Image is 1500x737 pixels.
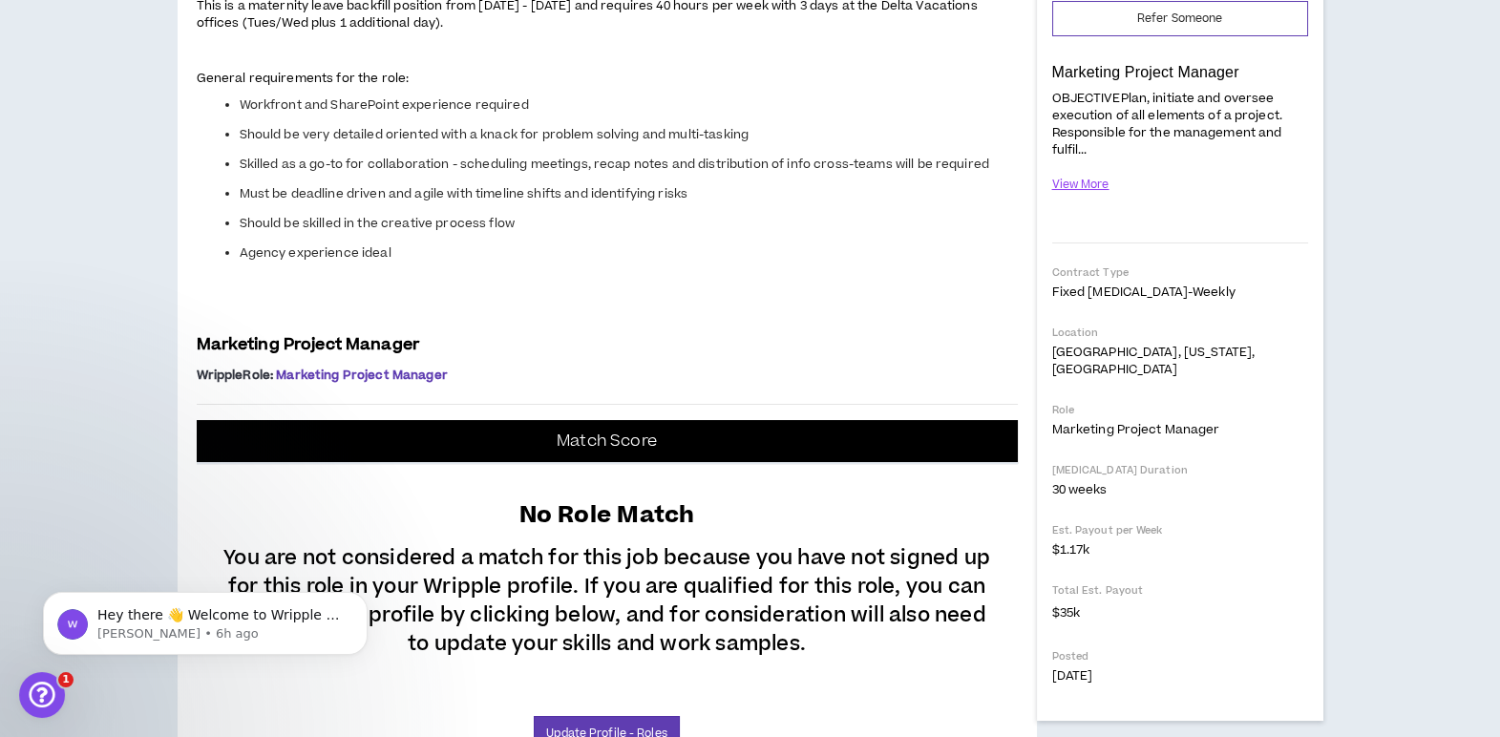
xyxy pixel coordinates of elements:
p: [GEOGRAPHIC_DATA], [US_STATE], [GEOGRAPHIC_DATA] [1052,344,1308,378]
span: Marketing Project Manager [197,333,420,356]
div: Profile image for Gabriella [260,31,298,69]
p: Total Est. Payout [1052,583,1308,598]
span: Skilled as a go-to for collaboration - scheduling meetings, recap notes and distribution of info ... [240,156,990,173]
p: Location [1052,326,1308,340]
iframe: Intercom live chat [19,672,65,718]
p: Hi [PERSON_NAME] ! [38,136,344,200]
span: Wripple Role : [197,367,274,384]
span: General requirements for the role: [197,70,410,87]
iframe: Intercom notifications message [14,552,396,685]
span: Must be deadline driven and agile with timeline shifts and identifying risks [240,185,688,202]
img: Profile image for Morgan [223,31,262,69]
span: Fixed [MEDICAL_DATA] - weekly [1052,284,1236,301]
p: Posted [1052,649,1308,663]
p: You are not considered a match for this job because you have not signed up for this role in your ... [216,533,999,659]
div: Send us a message [39,273,319,293]
p: Marketing Project Manager [1052,63,1308,82]
p: [MEDICAL_DATA] Duration [1052,463,1308,477]
p: Role [1052,403,1308,417]
span: Messages [158,609,224,622]
p: Match Score [557,432,657,451]
span: Home [42,609,85,622]
span: Agency experience ideal [240,244,391,262]
button: Messages [127,561,254,638]
span: Help [303,609,333,622]
p: How can we help? [38,200,344,233]
span: Should be skilled in the creative process flow [240,215,515,232]
p: [DATE] [1052,667,1308,684]
p: $1.17k [1052,541,1308,558]
p: Contract Type [1052,265,1308,280]
button: View More [1052,168,1109,201]
div: Close [328,31,363,65]
p: OBJECTIVEPlan, initiate and oversee execution of all elements of a project. Responsible for the m... [1052,89,1308,160]
div: We'll be back online [DATE] [39,293,319,313]
img: logo [38,36,73,67]
button: Help [255,561,382,638]
span: Marketing Project Manager [276,367,448,384]
p: Est. Payout per Week [1052,523,1308,537]
div: Send us a messageWe'll be back online [DATE] [19,257,363,329]
span: $35k [1052,601,1080,624]
p: 30 weeks [1052,481,1308,498]
span: Marketing Project Manager [1052,421,1220,438]
button: Refer Someone [1052,1,1308,36]
span: 1 [58,672,74,687]
span: Should be very detailed oriented with a knack for problem solving and multi-tasking [240,126,750,143]
span: Workfront and SharePoint experience required [240,96,529,114]
p: No Role Match [519,488,695,533]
